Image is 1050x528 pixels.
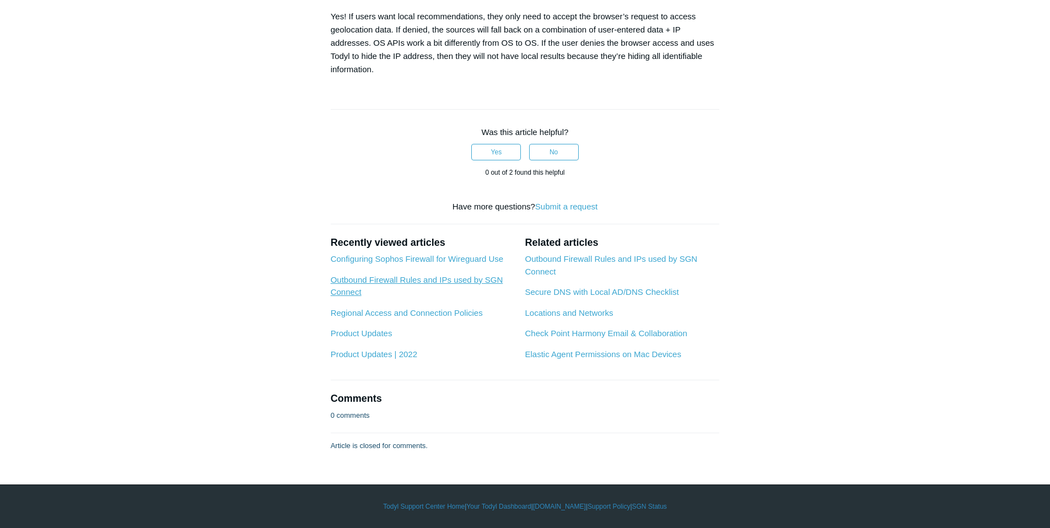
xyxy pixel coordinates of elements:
[331,10,720,76] p: Yes! If users want local recommendations, they only need to accept the browser’s request to acces...
[533,502,586,511] a: [DOMAIN_NAME]
[331,275,503,297] a: Outbound Firewall Rules and IPs used by SGN Connect
[331,440,428,451] p: Article is closed for comments.
[331,410,370,421] p: 0 comments
[331,391,720,406] h2: Comments
[535,202,597,211] a: Submit a request
[632,502,667,511] a: SGN Status
[588,502,630,511] a: Support Policy
[331,235,514,250] h2: Recently viewed articles
[331,254,503,263] a: Configuring Sophos Firewall for Wireguard Use
[466,502,531,511] a: Your Todyl Dashboard
[331,308,483,317] a: Regional Access and Connection Policies
[331,349,417,359] a: Product Updates | 2022
[482,127,569,137] span: Was this article helpful?
[525,308,613,317] a: Locations and Networks
[529,144,579,160] button: This article was not helpful
[485,169,564,176] span: 0 out of 2 found this helpful
[471,144,521,160] button: This article was helpful
[331,201,720,213] div: Have more questions?
[331,328,392,338] a: Product Updates
[383,502,465,511] a: Todyl Support Center Home
[206,502,845,511] div: | | | |
[525,254,697,276] a: Outbound Firewall Rules and IPs used by SGN Connect
[525,235,719,250] h2: Related articles
[525,349,681,359] a: Elastic Agent Permissions on Mac Devices
[525,328,687,338] a: Check Point Harmony Email & Collaboration
[525,287,679,297] a: Secure DNS with Local AD/DNS Checklist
